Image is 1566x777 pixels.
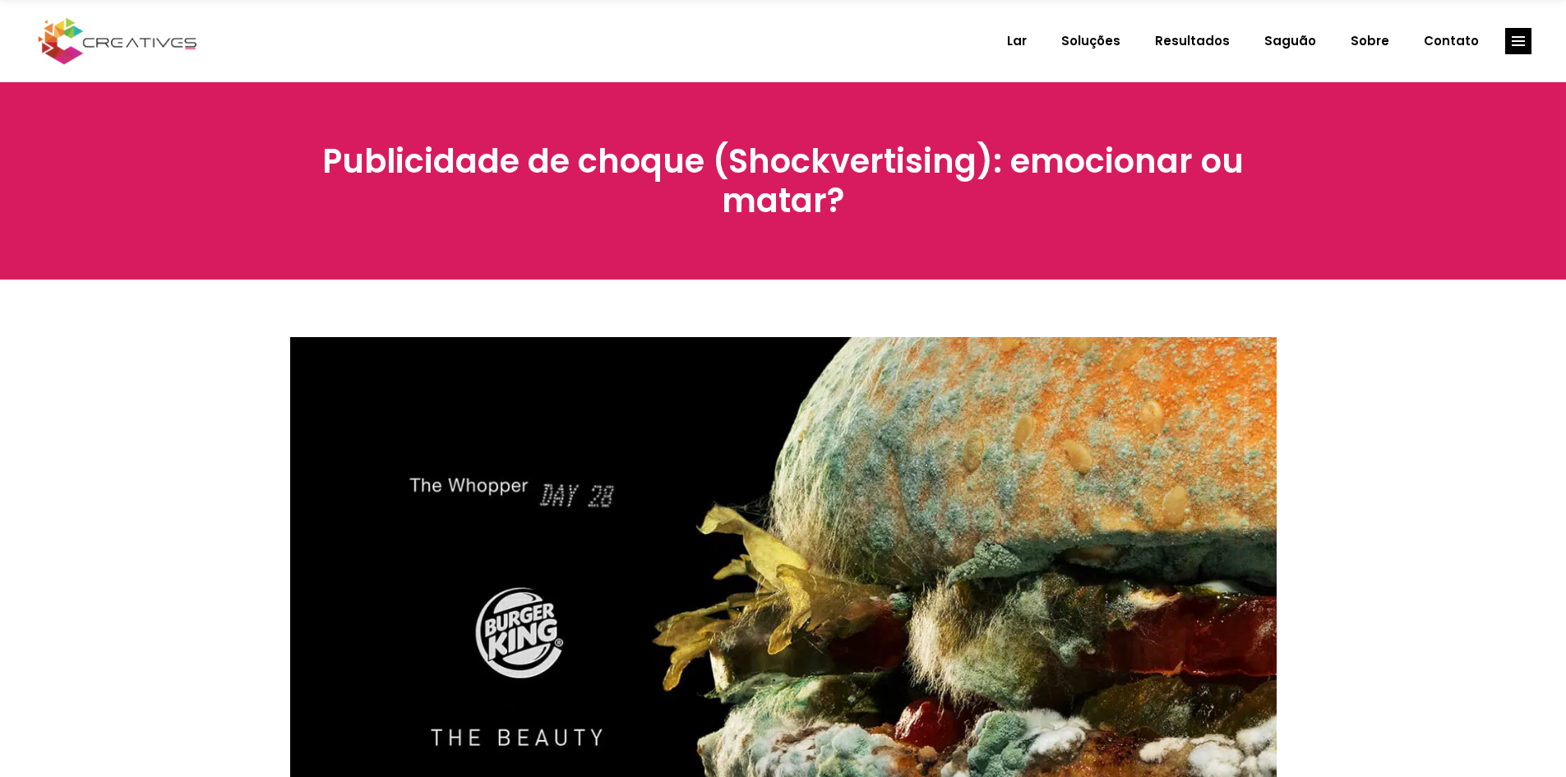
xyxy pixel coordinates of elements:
[1155,32,1230,49] font: Resultados
[1407,20,1496,62] a: Contato
[990,20,1044,62] a: Lar
[1007,32,1027,49] font: Lar
[322,138,1244,224] font: Publicidade de choque (Shockvertising): emocionar ou matar?
[1505,28,1531,54] a: link
[1264,32,1316,49] font: Saguão
[35,16,201,67] img: Criativos
[1424,32,1479,49] font: Contato
[1333,20,1407,62] a: Sobre
[1061,32,1120,49] font: Soluções
[1138,20,1247,62] a: Resultados
[1351,32,1389,49] font: Sobre
[1044,20,1138,62] a: Soluções
[1247,20,1333,62] a: Saguão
